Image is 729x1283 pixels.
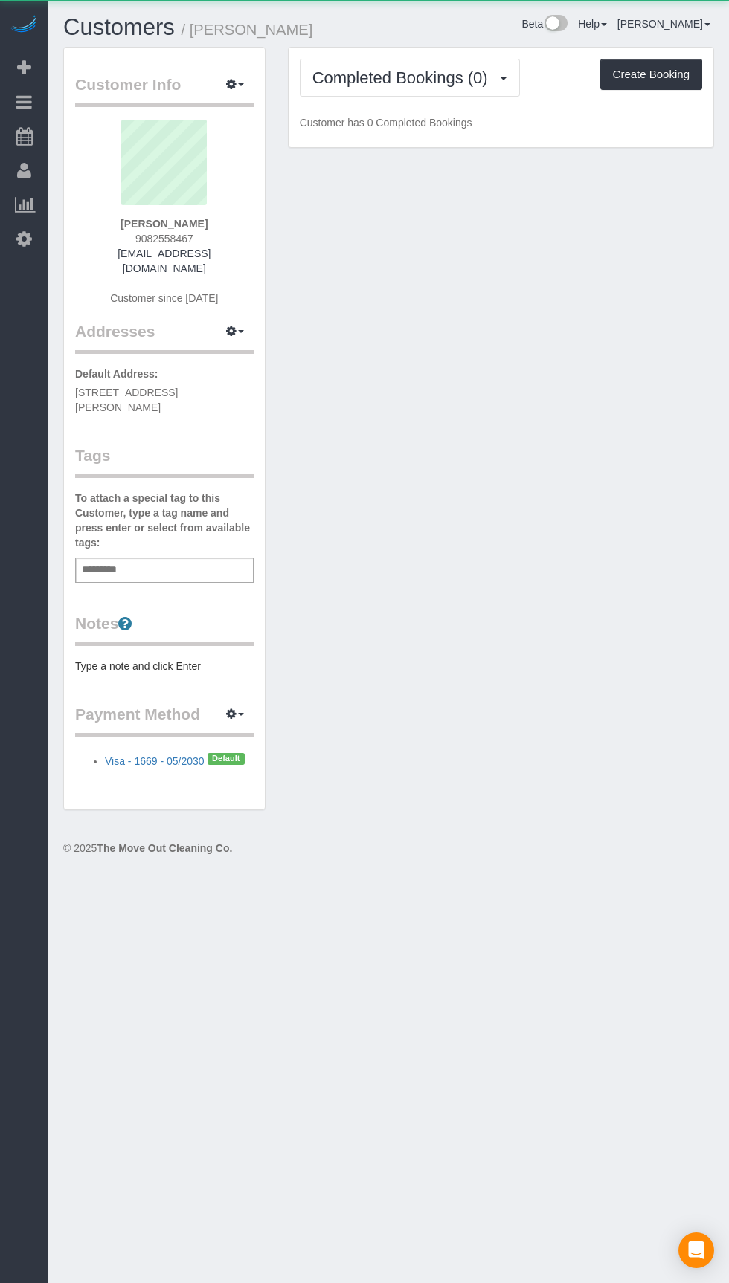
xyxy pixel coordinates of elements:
[521,18,568,30] a: Beta
[135,233,193,245] span: 9082558467
[617,18,710,30] a: [PERSON_NAME]
[75,613,254,646] legend: Notes
[63,841,714,856] div: © 2025
[182,22,313,38] small: / [PERSON_NAME]
[678,1232,714,1268] div: Open Intercom Messenger
[105,755,205,767] a: Visa - 1669 - 05/2030
[75,74,254,107] legend: Customer Info
[118,248,211,274] a: [EMAIL_ADDRESS][DOMAIN_NAME]
[543,15,568,34] img: New interface
[110,292,218,304] span: Customer since [DATE]
[300,115,702,130] p: Customer has 0 Completed Bookings
[578,18,607,30] a: Help
[121,218,208,230] strong: [PERSON_NAME]
[208,753,245,765] span: Default
[300,59,520,97] button: Completed Bookings (0)
[63,14,175,40] a: Customers
[312,68,495,87] span: Completed Bookings (0)
[75,491,254,550] label: To attach a special tag to this Customer, type a tag name and press enter or select from availabl...
[75,703,254,737] legend: Payment Method
[9,15,39,36] img: Automaid Logo
[75,445,254,478] legend: Tags
[75,387,178,413] span: [STREET_ADDRESS][PERSON_NAME]
[97,842,232,854] strong: The Move Out Cleaning Co.
[75,366,158,381] label: Default Address:
[600,59,702,90] button: Create Booking
[75,659,254,673] pre: Type a note and click Enter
